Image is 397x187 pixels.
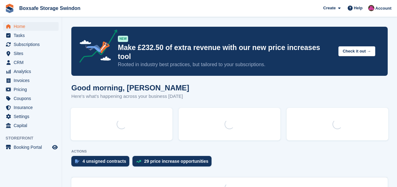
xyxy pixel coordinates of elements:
div: 4 unsigned contracts [83,159,126,164]
span: Subscriptions [14,40,51,49]
span: Coupons [14,94,51,103]
a: menu [3,22,59,31]
span: Insurance [14,103,51,112]
span: Pricing [14,85,51,94]
button: Check it out → [338,46,375,57]
a: 29 price increase opportunities [132,156,215,170]
a: menu [3,143,59,152]
a: menu [3,76,59,85]
a: menu [3,31,59,40]
a: menu [3,112,59,121]
span: Capital [14,121,51,130]
h1: Good morning, [PERSON_NAME] [71,84,189,92]
span: Analytics [14,67,51,76]
a: menu [3,67,59,76]
p: Here's what's happening across your business [DATE] [71,93,189,100]
a: menu [3,94,59,103]
img: Philip Matthews [368,5,374,11]
span: Home [14,22,51,31]
img: contract_signature_icon-13c848040528278c33f63329250d36e43548de30e8caae1d1a13099fd9432cc5.svg [75,159,79,163]
img: price_increase_opportunities-93ffe204e8149a01c8c9dc8f82e8f89637d9d84a8eef4429ea346261dce0b2c0.svg [136,160,141,163]
a: menu [3,49,59,58]
span: Booking Portal [14,143,51,152]
img: stora-icon-8386f47178a22dfd0bd8f6a31ec36ba5ce8667c1dd55bd0f319d3a0aa187defe.svg [5,4,14,13]
span: CRM [14,58,51,67]
a: Preview store [51,144,59,151]
a: menu [3,58,59,67]
a: menu [3,40,59,49]
a: 4 unsigned contracts [71,156,132,170]
span: Sites [14,49,51,58]
span: Invoices [14,76,51,85]
a: menu [3,103,59,112]
span: Help [354,5,363,11]
p: Make £232.50 of extra revenue with our new price increases tool [118,43,333,61]
a: menu [3,85,59,94]
a: menu [3,121,59,130]
p: ACTIONS [71,149,388,153]
span: Account [375,5,391,11]
span: Create [323,5,336,11]
span: Settings [14,112,51,121]
p: Rooted in industry best practices, but tailored to your subscriptions. [118,61,333,68]
span: Tasks [14,31,51,40]
img: price-adjustments-announcement-icon-8257ccfd72463d97f412b2fc003d46551f7dbcb40ab6d574587a9cd5c0d94... [74,30,118,65]
div: 29 price increase opportunities [144,159,208,164]
span: Storefront [6,135,62,141]
a: Boxsafe Storage Swindon [17,3,83,13]
div: NEW [118,36,128,42]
